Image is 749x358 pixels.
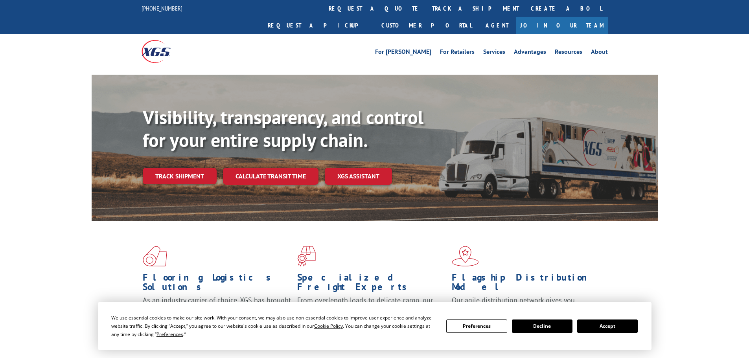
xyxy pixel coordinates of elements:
[440,49,475,57] a: For Retailers
[446,319,507,333] button: Preferences
[98,302,651,350] div: Cookie Consent Prompt
[375,17,478,34] a: Customer Portal
[514,49,546,57] a: Advantages
[223,168,318,185] a: Calculate transit time
[111,314,437,338] div: We use essential cookies to make our site work. With your consent, we may also use non-essential ...
[577,319,638,333] button: Accept
[143,246,167,266] img: xgs-icon-total-supply-chain-intelligence-red
[143,273,291,296] h1: Flooring Logistics Solutions
[512,319,572,333] button: Decline
[452,296,596,314] span: Our agile distribution network gives you nationwide inventory management on demand.
[591,49,608,57] a: About
[143,168,217,184] a: Track shipment
[143,296,291,323] span: As an industry carrier of choice, XGS has brought innovation and dedication to flooring logistics...
[452,246,479,266] img: xgs-icon-flagship-distribution-model-red
[143,105,423,152] b: Visibility, transparency, and control for your entire supply chain.
[555,49,582,57] a: Resources
[325,168,392,185] a: XGS ASSISTANT
[297,273,446,296] h1: Specialized Freight Experts
[452,273,600,296] h1: Flagship Distribution Model
[142,4,182,12] a: [PHONE_NUMBER]
[314,323,343,329] span: Cookie Policy
[516,17,608,34] a: Join Our Team
[297,246,316,266] img: xgs-icon-focused-on-flooring-red
[478,17,516,34] a: Agent
[262,17,375,34] a: Request a pickup
[483,49,505,57] a: Services
[375,49,431,57] a: For [PERSON_NAME]
[297,296,446,330] p: From overlength loads to delicate cargo, our experienced staff knows the best way to move your fr...
[156,331,183,338] span: Preferences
